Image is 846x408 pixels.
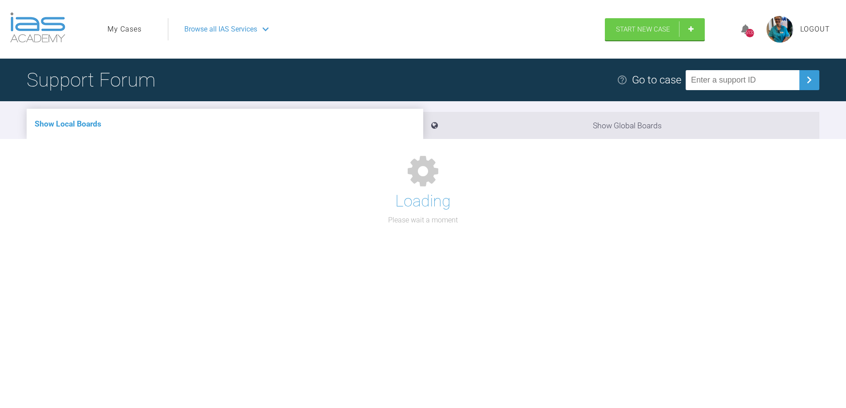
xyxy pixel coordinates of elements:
[423,112,820,139] li: Show Global Boards
[184,24,257,35] span: Browse all IAS Services
[632,71,681,88] div: Go to case
[617,75,628,85] img: help.e70b9f3d.svg
[802,73,816,87] img: chevronRight.28bd32b0.svg
[27,109,423,139] li: Show Local Boards
[605,18,705,40] a: Start New Case
[388,214,458,226] p: Please wait a moment
[800,24,830,35] a: Logout
[27,64,155,95] h1: Support Forum
[10,12,65,43] img: logo-light.3e3ef733.png
[767,16,793,43] img: profile.png
[686,70,799,90] input: Enter a support ID
[107,24,142,35] a: My Cases
[746,29,754,37] div: 5133
[616,25,670,33] span: Start New Case
[395,189,451,214] h1: Loading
